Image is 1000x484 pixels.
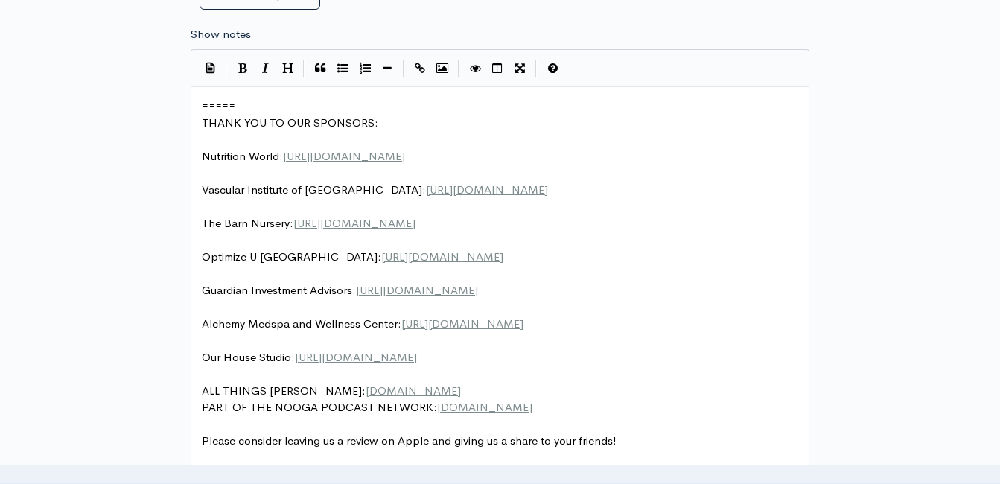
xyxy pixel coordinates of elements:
span: Please consider leaving us a review on Apple and giving us a share to your friends! [202,433,617,448]
span: [URL][DOMAIN_NAME] [426,182,548,197]
span: [DOMAIN_NAME] [437,400,532,414]
button: Numbered List [354,57,376,80]
span: Alchemy Medspa and Wellness Center: [202,316,523,331]
i: | [535,60,537,77]
button: Insert Image [431,57,453,80]
span: Vascular Institute of [GEOGRAPHIC_DATA]: [202,182,548,197]
i: | [303,60,305,77]
span: [URL][DOMAIN_NAME] [401,316,523,331]
span: [DOMAIN_NAME] [366,383,461,398]
button: Generic List [331,57,354,80]
button: Italic [254,57,276,80]
button: Create Link [409,57,431,80]
span: [URL][DOMAIN_NAME] [293,216,415,230]
span: [URL][DOMAIN_NAME] [295,350,417,364]
span: The Barn Nursery: [202,216,415,230]
span: PART OF THE NOOGA PODCAST NETWORK: [202,400,532,414]
span: ALL THINGS [PERSON_NAME]: [202,383,461,398]
button: Insert Show Notes Template [199,57,221,79]
i: | [403,60,404,77]
span: [URL][DOMAIN_NAME] [356,283,478,297]
button: Toggle Side by Side [486,57,509,80]
button: Bold [232,57,254,80]
button: Toggle Fullscreen [509,57,531,80]
span: Guardian Investment Advisors: [202,283,478,297]
button: Quote [309,57,331,80]
span: Optimize U [GEOGRAPHIC_DATA]: [202,249,503,264]
button: Heading [276,57,299,80]
i: | [458,60,459,77]
span: [URL][DOMAIN_NAME] [283,149,405,163]
button: Insert Horizontal Line [376,57,398,80]
button: Toggle Preview [464,57,486,80]
span: Nutrition World: [202,149,405,163]
span: THANK YOU TO OUR SPONSORS: [202,115,378,130]
i: | [226,60,227,77]
span: ===== [202,98,235,112]
label: Show notes [191,26,251,43]
span: [URL][DOMAIN_NAME] [381,249,503,264]
span: Our House Studio: [202,350,417,364]
button: Markdown Guide [541,57,564,80]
